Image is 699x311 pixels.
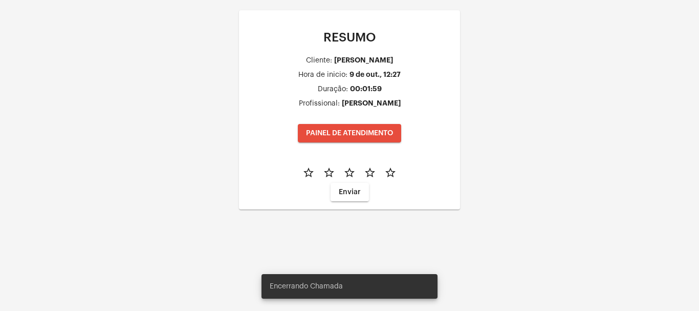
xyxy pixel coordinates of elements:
mat-icon: star_border [364,167,376,179]
mat-icon: star_border [302,167,315,179]
div: 9 de out., 12:27 [349,71,401,78]
div: Cliente: [306,57,332,65]
div: Profissional: [299,100,340,108]
span: PAINEL DE ATENDIMENTO [306,130,393,137]
div: Duração: [318,86,348,93]
p: RESUMO [247,31,452,44]
mat-icon: star_border [384,167,397,179]
mat-icon: star_border [343,167,356,179]
div: [PERSON_NAME] [334,56,393,64]
button: Enviar [331,183,369,201]
div: 00:01:59 [350,85,382,93]
div: Hora de inicio: [298,71,347,79]
mat-icon: star_border [323,167,335,179]
div: [PERSON_NAME] [342,99,401,107]
span: Encerrando Chamada [270,281,343,292]
span: Enviar [339,189,361,196]
button: PAINEL DE ATENDIMENTO [298,124,401,142]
